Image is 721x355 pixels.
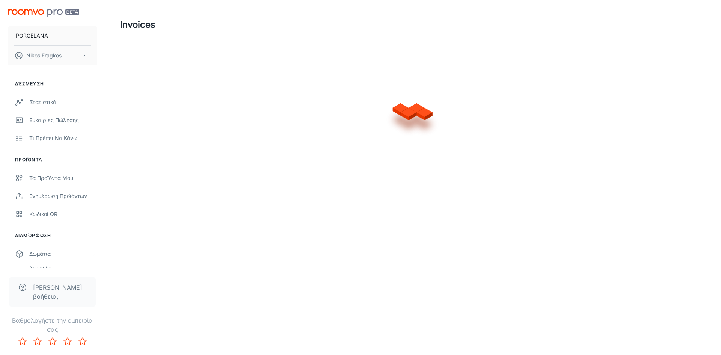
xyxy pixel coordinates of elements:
div: Τα προϊόντα μου [29,174,97,182]
div: Τι πρέπει να κάνω [29,134,97,142]
img: Roomvo PRO Beta [8,9,79,17]
p: PORCELANA [16,32,48,40]
div: Ευκαιρίες πώλησης [29,116,97,124]
p: Nikos Fragkos [26,51,62,60]
button: Nikos Fragkos [8,46,97,65]
div: Στατιστικά [29,98,97,106]
button: PORCELANA [8,26,97,45]
h1: Invoices [120,18,155,32]
div: Ενημέρωση Προϊόντων [29,192,97,200]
